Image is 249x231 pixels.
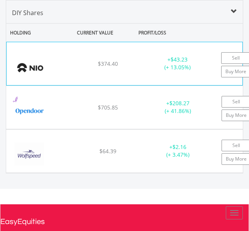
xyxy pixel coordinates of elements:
[142,56,213,71] div: + (+ 13.05%)
[142,143,213,159] div: + (+ 3.47%)
[172,143,186,151] span: $2.16
[10,54,49,81] img: EQU.US.NIO.png
[6,26,68,40] div: HOLDING
[169,99,189,107] span: $208.27
[98,104,118,111] span: $705.85
[12,9,43,17] span: DIY Shares
[142,99,213,115] div: + (+ 41.86%)
[69,26,121,40] div: CURRENT VALUE
[98,60,118,67] span: $374.40
[123,26,182,40] div: PROFIT/LOSS
[171,56,188,63] span: $43.23
[99,147,116,155] span: $64.39
[10,98,49,125] img: EQU.US.OPEN.png
[10,141,49,169] img: EQU.US.WOLF.png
